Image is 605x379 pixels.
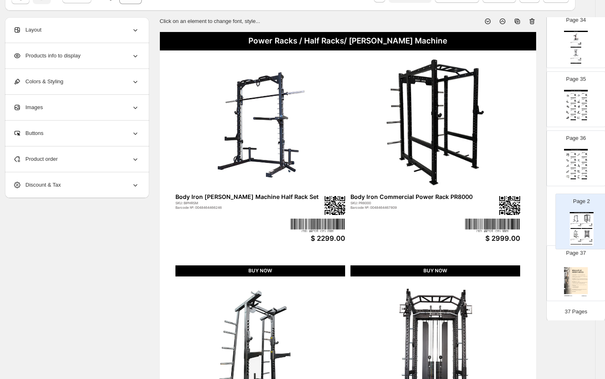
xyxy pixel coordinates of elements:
[499,196,520,215] img: qrcode
[350,205,465,210] div: Barcode №: 0048464467809
[13,103,43,112] span: Images
[350,193,496,200] div: Body Iron Commercial Power Rack PR8000
[175,193,321,200] div: Body Iron [PERSON_NAME] Machine Half Rack Set
[465,219,520,233] img: barcode
[290,219,345,233] img: barcode
[175,205,290,210] div: Barcode №: 0048464466246
[160,32,536,50] div: Power Racks / Half Racks/ [PERSON_NAME] Machine
[175,53,345,192] img: primaryImage
[350,53,520,192] img: primaryImage
[13,26,41,34] span: Layout
[465,234,520,242] div: $ 2999.00
[175,265,345,276] div: BUY NOW
[290,234,345,242] div: $ 2299.00
[325,196,345,215] img: qrcode
[160,17,260,25] p: Click on an element to change font, style...
[13,155,58,163] span: Product order
[175,201,290,205] div: SKU: BIPHRSM
[13,78,63,86] span: Colors & Styling
[565,308,587,316] p: 37 Pages
[13,52,80,60] span: Products info to display
[350,265,520,276] div: BUY NOW
[13,129,43,137] span: Buttons
[13,181,61,189] span: Discount & Tax
[350,201,465,205] div: SKU: PR8000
